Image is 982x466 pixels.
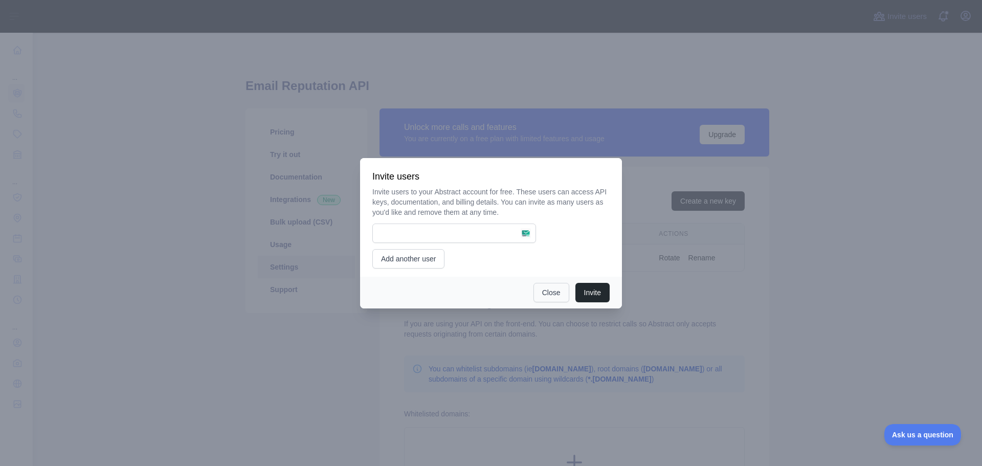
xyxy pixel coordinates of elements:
h3: Invite users [372,170,610,183]
button: Invite [575,283,610,302]
p: Invite users to your Abstract account for free. These users can access API keys, documentation, a... [372,187,610,217]
button: Close [533,283,569,302]
iframe: Toggle Customer Support [884,424,962,446]
button: Add another user [372,249,444,269]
